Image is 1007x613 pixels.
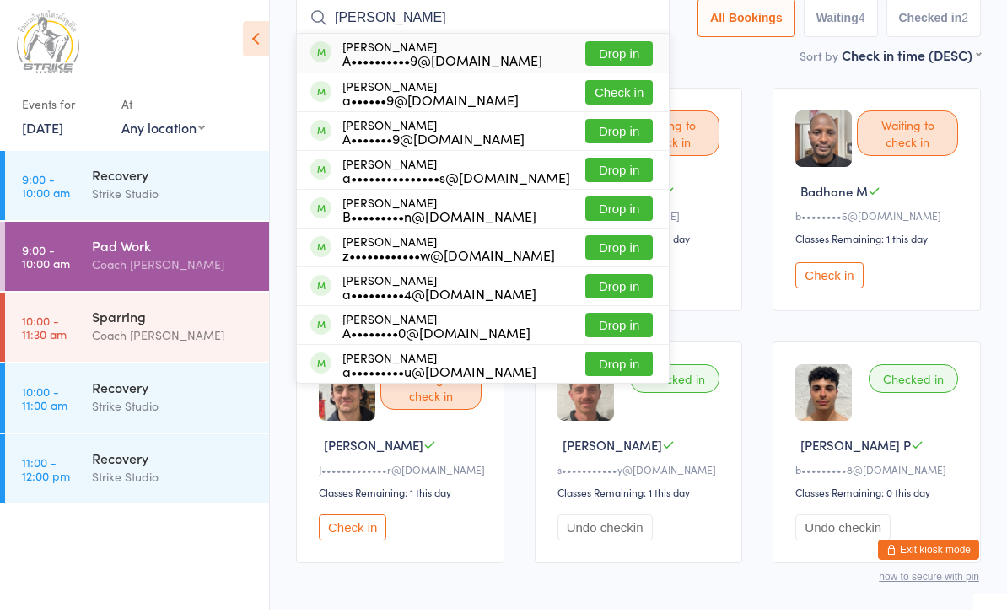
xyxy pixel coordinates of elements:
div: s•••••••••••y@[DOMAIN_NAME] [557,465,725,479]
div: Coach [PERSON_NAME] [92,328,255,347]
div: z••••••••••••w@[DOMAIN_NAME] [342,250,555,264]
div: B•••••••••n@[DOMAIN_NAME] [342,212,536,225]
time: 9:00 - 10:00 am [22,245,70,272]
div: Classes Remaining: 1 this day [795,234,963,248]
a: 9:00 -10:00 amRecoveryStrike Studio [5,153,269,223]
div: Any location [121,121,205,139]
div: Sparring [92,309,255,328]
a: 11:00 -12:00 pmRecoveryStrike Studio [5,437,269,506]
time: 9:00 - 10:00 am [22,175,70,202]
button: All Bookings [697,1,795,40]
button: Drop in [585,354,653,379]
div: [PERSON_NAME] [342,315,530,341]
a: 10:00 -11:30 amSparringCoach [PERSON_NAME] [5,295,269,364]
div: a••••••9@[DOMAIN_NAME] [342,95,519,109]
div: A••••••••••9@[DOMAIN_NAME] [342,56,542,69]
button: Drop in [585,44,653,68]
div: Strike Studio [92,470,255,489]
button: Drop in [585,199,653,223]
div: Strike Studio [92,399,255,418]
div: Checked in [630,367,719,395]
div: Classes Remaining: 1 this day [557,487,725,502]
img: image1756886630.png [319,367,375,423]
button: Exit kiosk mode [878,542,979,562]
div: Waiting to check in [380,367,482,412]
div: b•••••••••8@[DOMAIN_NAME] [795,465,963,479]
div: [PERSON_NAME] [342,159,570,186]
span: [PERSON_NAME] P [800,438,911,456]
img: Strike Studio [17,13,79,76]
div: Checked in [869,367,958,395]
div: 2 [961,13,968,27]
label: Sort by [800,50,838,67]
div: [PERSON_NAME] [342,237,555,264]
div: Check in time (DESC) [842,48,981,67]
time: 10:00 - 11:00 am [22,387,67,414]
button: Undo checkin [795,517,891,543]
div: 4 [859,13,865,27]
div: Events for [22,93,105,121]
div: Waiting to check in [857,113,958,159]
div: Pad Work [92,239,255,257]
img: image1756955576.png [795,367,852,423]
div: Classes Remaining: 0 this day [795,487,963,502]
img: image1757059783.png [795,113,852,169]
a: [DATE] [22,121,63,139]
button: Checked in2 [886,1,982,40]
img: image1705993075.png [557,367,614,423]
time: 11:00 - 12:00 pm [22,458,70,485]
a: 9:00 -10:00 amPad WorkCoach [PERSON_NAME] [5,224,269,293]
span: Badhane M [800,185,868,202]
div: b••••••••5@[DOMAIN_NAME] [795,211,963,225]
button: Drop in [585,160,653,185]
div: At [121,93,205,121]
button: Drop in [585,315,653,340]
button: Drop in [585,121,653,146]
div: [PERSON_NAME] [342,353,536,380]
a: 10:00 -11:00 amRecoveryStrike Studio [5,366,269,435]
button: Check in [319,517,386,543]
div: [PERSON_NAME] [342,121,525,148]
div: Recovery [92,380,255,399]
div: A••••••••0@[DOMAIN_NAME] [342,328,530,341]
button: Drop in [585,277,653,301]
input: Search [296,1,670,40]
button: how to secure with pin [879,573,979,585]
span: [PERSON_NAME] [563,438,662,456]
div: J•••••••••••••r@[DOMAIN_NAME] [319,465,487,479]
div: Strike Studio [92,186,255,206]
div: [PERSON_NAME] [342,276,536,303]
div: A•••••••9@[DOMAIN_NAME] [342,134,525,148]
div: Recovery [92,451,255,470]
button: Drop in [585,238,653,262]
span: [PERSON_NAME] [324,438,423,456]
div: a•••••••••••••••s@[DOMAIN_NAME] [342,173,570,186]
div: a•••••••••u@[DOMAIN_NAME] [342,367,536,380]
div: [PERSON_NAME] [342,82,519,109]
div: a•••••••••4@[DOMAIN_NAME] [342,289,536,303]
div: [PERSON_NAME] [342,198,536,225]
button: Check in [795,265,863,291]
button: Waiting4 [804,1,878,40]
div: Coach [PERSON_NAME] [92,257,255,277]
button: Check in [585,83,653,107]
button: Undo checkin [557,517,653,543]
div: Recovery [92,168,255,186]
div: [PERSON_NAME] [342,42,542,69]
time: 10:00 - 11:30 am [22,316,67,343]
div: Classes Remaining: 1 this day [319,487,487,502]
